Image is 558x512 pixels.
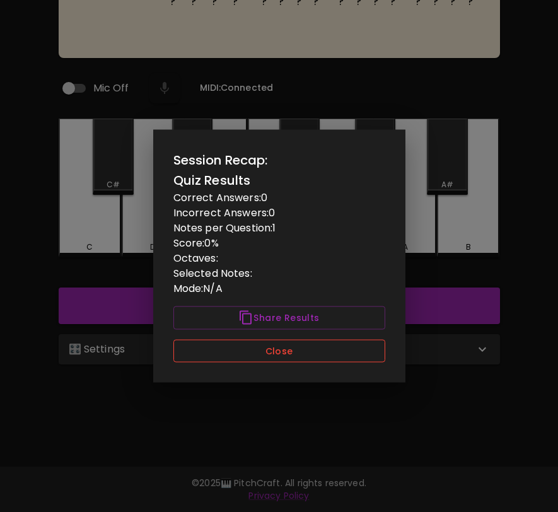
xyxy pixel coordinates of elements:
[173,190,385,206] p: Correct Answers: 0
[173,150,385,170] h2: Session Recap:
[173,170,385,190] h6: Quiz Results
[173,251,385,266] p: Octaves:
[173,339,385,363] button: Close
[173,221,385,236] p: Notes per Question: 1
[173,306,385,330] button: Share Results
[173,266,385,281] p: Selected Notes:
[173,206,385,221] p: Incorrect Answers: 0
[173,281,385,296] p: Mode: N/A
[173,236,385,251] p: Score: 0 %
